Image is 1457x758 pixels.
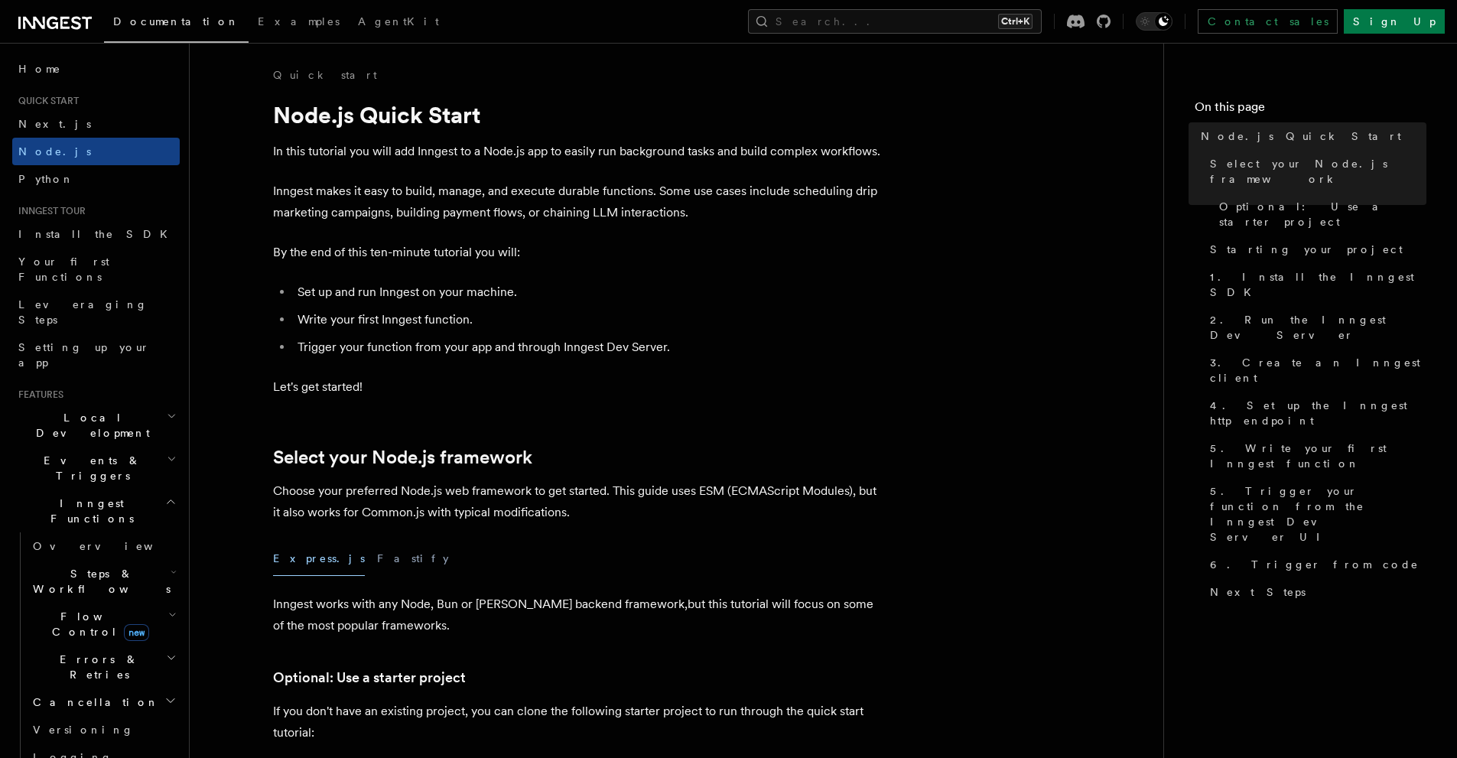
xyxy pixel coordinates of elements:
button: Search...Ctrl+K [748,9,1042,34]
a: Node.js Quick Start [1195,122,1426,150]
a: Starting your project [1204,236,1426,263]
a: Examples [249,5,349,41]
a: 3. Create an Inngest client [1204,349,1426,392]
span: Your first Functions [18,255,109,283]
a: Next Steps [1204,578,1426,606]
a: 5. Write your first Inngest function [1204,434,1426,477]
span: Setting up your app [18,341,150,369]
span: Select your Node.js framework [1210,156,1426,187]
a: 4. Set up the Inngest http endpoint [1204,392,1426,434]
span: 2. Run the Inngest Dev Server [1210,312,1426,343]
h4: On this page [1195,98,1426,122]
a: Optional: Use a starter project [273,667,466,688]
span: Documentation [113,15,239,28]
a: Versioning [27,716,180,743]
p: Choose your preferred Node.js web framework to get started. This guide uses ESM (ECMAScript Modul... [273,480,885,523]
li: Write your first Inngest function. [293,309,885,330]
span: Leveraging Steps [18,298,148,326]
span: Local Development [12,410,167,441]
a: 6. Trigger from code [1204,551,1426,578]
button: Errors & Retries [27,646,180,688]
span: Inngest Functions [12,496,165,526]
button: Flow Controlnew [27,603,180,646]
a: AgentKit [349,5,448,41]
span: Python [18,173,74,185]
p: Inngest makes it easy to build, manage, and execute durable functions. Some use cases include sch... [273,181,885,223]
a: Select your Node.js framework [273,447,532,468]
span: Overview [33,540,190,552]
span: new [124,624,149,641]
a: Contact sales [1198,9,1338,34]
a: Your first Functions [12,248,180,291]
a: Home [12,55,180,83]
span: Optional: Use a starter project [1219,199,1426,229]
a: Quick start [273,67,377,83]
span: 5. Write your first Inngest function [1210,441,1426,471]
li: Trigger your function from your app and through Inngest Dev Server. [293,337,885,358]
a: Select your Node.js framework [1204,150,1426,193]
span: Quick start [12,95,79,107]
span: Errors & Retries [27,652,166,682]
a: Sign Up [1344,9,1445,34]
span: Next.js [18,118,91,130]
li: Set up and run Inngest on your machine. [293,281,885,303]
span: Events & Triggers [12,453,167,483]
span: AgentKit [358,15,439,28]
span: Versioning [33,724,134,736]
span: 6. Trigger from code [1210,557,1419,572]
a: Install the SDK [12,220,180,248]
span: Node.js Quick Start [1201,129,1401,144]
a: Next.js [12,110,180,138]
a: 1. Install the Inngest SDK [1204,263,1426,306]
span: Steps & Workflows [27,566,171,597]
button: Steps & Workflows [27,560,180,603]
button: Inngest Functions [12,490,180,532]
a: Optional: Use a starter project [1213,193,1426,236]
a: Leveraging Steps [12,291,180,333]
button: Express.js [273,542,365,576]
span: 3. Create an Inngest client [1210,355,1426,386]
span: Inngest tour [12,205,86,217]
span: Install the SDK [18,228,177,240]
span: 5. Trigger your function from the Inngest Dev Server UI [1210,483,1426,545]
a: Setting up your app [12,333,180,376]
kbd: Ctrl+K [998,14,1033,29]
button: Local Development [12,404,180,447]
p: If you don't have an existing project, you can clone the following starter project to run through... [273,701,885,743]
span: Home [18,61,61,76]
a: Documentation [104,5,249,43]
span: Cancellation [27,695,159,710]
p: In this tutorial you will add Inngest to a Node.js app to easily run background tasks and build c... [273,141,885,162]
p: Inngest works with any Node, Bun or [PERSON_NAME] backend framework,but this tutorial will focus ... [273,594,885,636]
button: Fastify [377,542,449,576]
span: Node.js [18,145,91,158]
h1: Node.js Quick Start [273,101,885,129]
a: 2. Run the Inngest Dev Server [1204,306,1426,349]
span: Examples [258,15,340,28]
span: 4. Set up the Inngest http endpoint [1210,398,1426,428]
a: Overview [27,532,180,560]
p: Let's get started! [273,376,885,398]
span: Flow Control [27,609,168,639]
a: Python [12,165,180,193]
span: Starting your project [1210,242,1403,257]
p: By the end of this ten-minute tutorial you will: [273,242,885,263]
span: Features [12,389,63,401]
a: 5. Trigger your function from the Inngest Dev Server UI [1204,477,1426,551]
button: Cancellation [27,688,180,716]
span: Next Steps [1210,584,1306,600]
button: Events & Triggers [12,447,180,490]
button: Toggle dark mode [1136,12,1172,31]
a: Node.js [12,138,180,165]
span: 1. Install the Inngest SDK [1210,269,1426,300]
